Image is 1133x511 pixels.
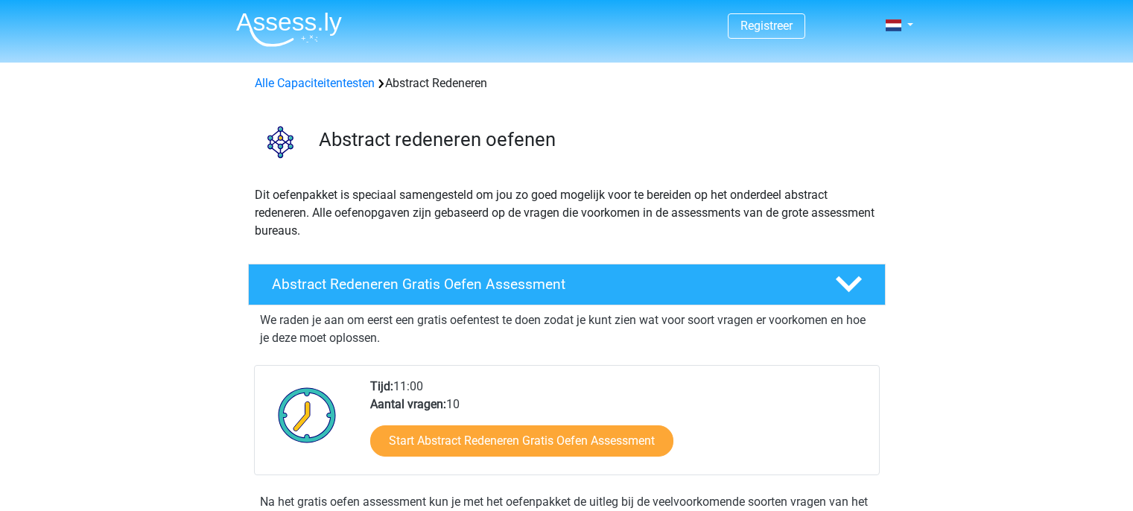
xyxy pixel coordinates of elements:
img: Klok [270,378,345,452]
p: We raden je aan om eerst een gratis oefentest te doen zodat je kunt zien wat voor soort vragen er... [260,311,874,347]
h3: Abstract redeneren oefenen [319,128,874,151]
h4: Abstract Redeneren Gratis Oefen Assessment [272,276,811,293]
div: 11:00 10 [359,378,878,475]
img: Assessly [236,12,342,47]
p: Dit oefenpakket is speciaal samengesteld om jou zo goed mogelijk voor te bereiden op het onderdee... [255,186,879,240]
img: abstract redeneren [249,110,312,174]
a: Alle Capaciteitentesten [255,76,375,90]
b: Tijd: [370,379,393,393]
div: Abstract Redeneren [249,74,885,92]
b: Aantal vragen: [370,397,446,411]
a: Abstract Redeneren Gratis Oefen Assessment [242,264,892,305]
a: Start Abstract Redeneren Gratis Oefen Assessment [370,425,673,457]
a: Registreer [740,19,793,33]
